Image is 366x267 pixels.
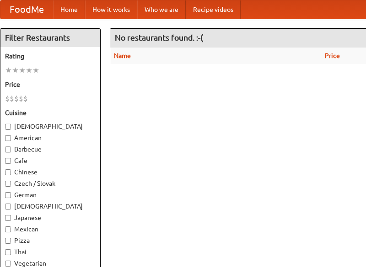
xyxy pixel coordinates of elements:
label: German [5,190,96,199]
label: American [5,133,96,142]
li: $ [19,94,23,104]
label: Japanese [5,213,96,222]
input: [DEMOGRAPHIC_DATA] [5,124,11,130]
a: Recipe videos [186,0,241,19]
a: Home [53,0,85,19]
li: ★ [19,65,26,75]
a: Who we are [137,0,186,19]
label: [DEMOGRAPHIC_DATA] [5,122,96,131]
li: ★ [26,65,32,75]
input: Japanese [5,215,11,221]
input: Mexican [5,226,11,232]
input: [DEMOGRAPHIC_DATA] [5,204,11,209]
input: Thai [5,249,11,255]
li: $ [23,94,28,104]
input: German [5,192,11,198]
a: How it works [85,0,137,19]
a: FoodMe [0,0,53,19]
label: Cafe [5,156,96,165]
input: Pizza [5,238,11,244]
h5: Price [5,80,96,89]
h5: Rating [5,52,96,61]
input: Vegetarian [5,261,11,267]
li: ★ [5,65,12,75]
label: [DEMOGRAPHIC_DATA] [5,202,96,211]
label: Barbecue [5,145,96,154]
input: Cafe [5,158,11,164]
a: Price [325,52,340,59]
input: Chinese [5,169,11,175]
input: Barbecue [5,147,11,152]
h5: Cuisine [5,108,96,117]
label: Pizza [5,236,96,245]
li: ★ [12,65,19,75]
a: Name [114,52,131,59]
li: $ [5,94,10,104]
li: $ [10,94,14,104]
label: Mexican [5,225,96,234]
h4: Filter Restaurants [0,29,100,47]
ng-pluralize: No restaurants found. :-( [115,33,203,42]
input: Czech / Slovak [5,181,11,187]
input: American [5,135,11,141]
label: Czech / Slovak [5,179,96,188]
li: $ [14,94,19,104]
label: Thai [5,247,96,257]
label: Chinese [5,168,96,177]
li: ★ [32,65,39,75]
